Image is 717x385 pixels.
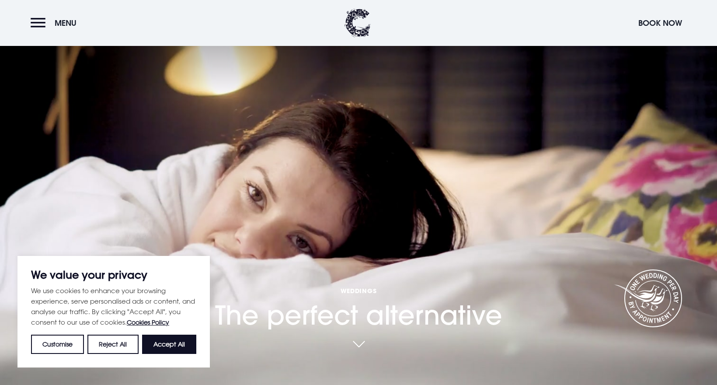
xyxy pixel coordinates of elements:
img: Clandeboye Lodge [345,9,371,37]
button: Customise [31,335,84,354]
span: Weddings [215,287,502,295]
span: Menu [55,18,77,28]
p: We use cookies to enhance your browsing experience, serve personalised ads or content, and analys... [31,285,196,328]
div: We value your privacy [17,256,210,367]
button: Book Now [634,14,686,32]
h1: The perfect alternative [215,239,502,331]
a: Cookies Policy [127,318,169,326]
button: Reject All [87,335,138,354]
p: We value your privacy [31,269,196,280]
button: Accept All [142,335,196,354]
button: Menu [31,14,81,32]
